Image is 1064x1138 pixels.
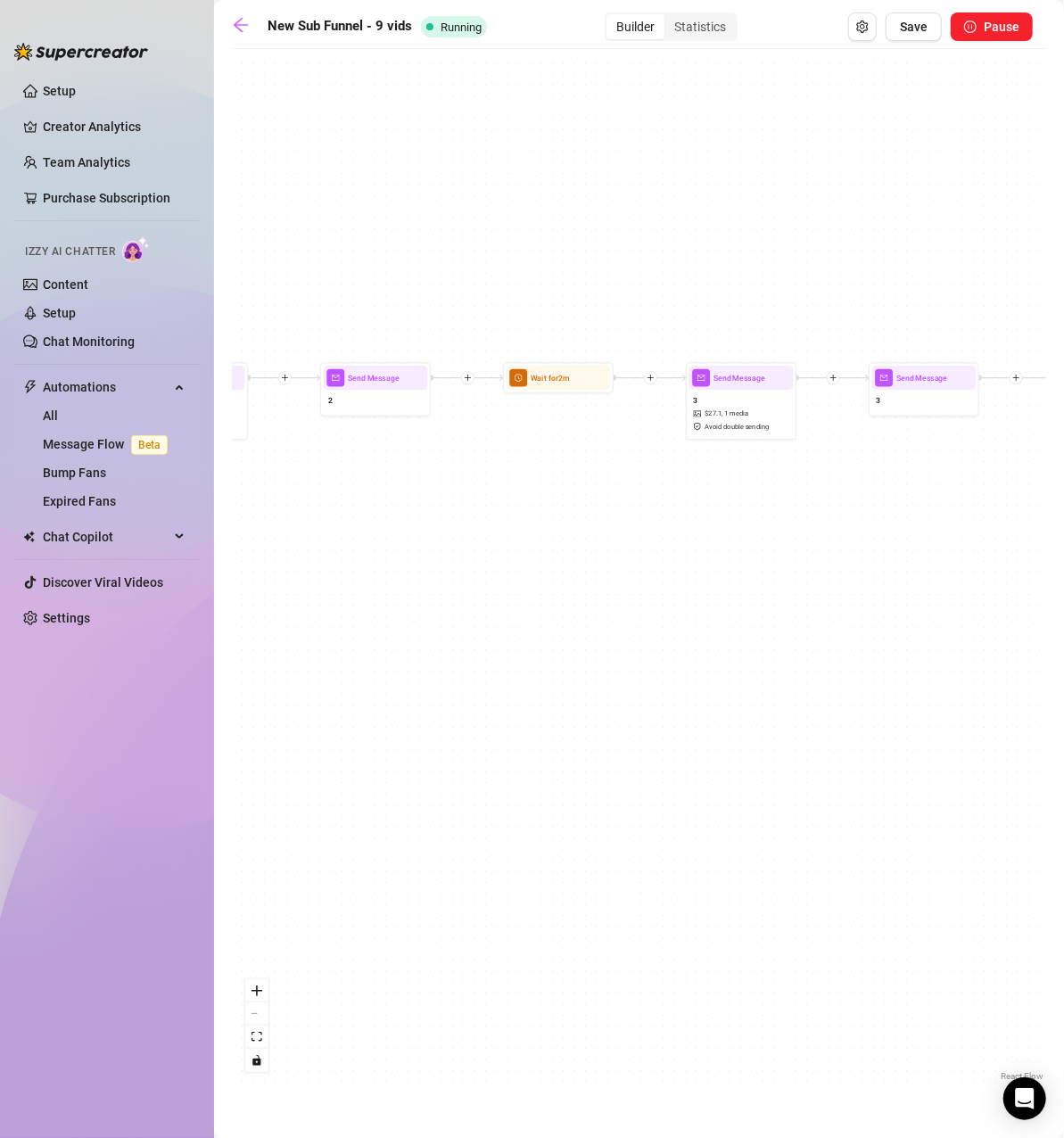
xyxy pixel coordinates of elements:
span: plus [1012,374,1020,382]
button: Pause [951,12,1033,41]
a: Content [43,277,88,292]
div: mail [137,362,248,440]
span: arrow-left [232,16,250,34]
span: 3 [694,394,698,407]
span: plus [281,374,289,382]
span: mail [692,369,710,387]
a: Purchase Subscription [43,184,186,212]
span: Save [900,20,928,34]
img: AI Chatter [122,236,150,262]
button: zoom out [245,1002,268,1026]
button: toggle interactivity [245,1049,268,1072]
span: thunderbolt [23,380,37,394]
a: Setup [43,306,76,320]
img: logo-BBDzfeDw.svg [14,43,148,61]
button: Save Flow [886,12,942,41]
div: mailSend Message2 [320,362,431,416]
div: segmented control [605,12,738,41]
span: pause-circle [964,21,977,33]
span: mail [326,369,344,387]
a: Settings [43,611,90,625]
span: mail [875,369,893,387]
span: $ 27.1 , [705,408,722,419]
button: fit view [245,1026,268,1049]
span: Izzy AI Chatter [25,243,115,260]
span: Send Message [896,372,948,384]
a: Expired Fans [43,494,116,508]
span: plus [829,374,837,382]
div: React Flow controls [245,979,268,1072]
a: Chat Monitoring [43,334,135,349]
span: Beta [131,435,168,455]
div: Statistics [664,14,736,39]
span: 3 [877,394,881,407]
a: Team Analytics [43,155,130,169]
strong: New Sub Funnel - 9 vids [268,18,412,34]
span: Send Message [348,372,400,384]
span: 1 media [724,408,748,419]
span: Avoid double sending [705,422,770,433]
span: setting [856,21,869,33]
a: Discover Viral Videos [43,575,163,590]
span: Pause [984,20,1019,34]
a: React Flow attribution [1001,1071,1043,1081]
button: zoom in [245,979,268,1002]
span: clock-circle [509,369,527,387]
div: Builder [606,14,664,39]
span: safety-certificate [694,423,704,431]
span: Send Message [713,372,765,384]
span: Chat Copilot [43,523,169,551]
a: Bump Fans [43,466,106,480]
a: Creator Analytics [43,112,186,141]
span: plus [464,374,472,382]
div: clock-circleWait for2m [503,362,614,393]
span: Wait for 2m [531,372,569,384]
button: Open Exit Rules [848,12,877,41]
img: Chat Copilot [23,531,35,543]
div: mailSend Message3 [869,362,979,416]
span: plus [647,374,655,382]
span: 2 [328,394,333,407]
span: Running [441,21,482,34]
a: Message FlowBeta [43,437,175,451]
span: picture [694,410,704,418]
a: arrow-left [232,16,259,37]
div: Open Intercom Messenger [1003,1077,1046,1120]
div: mailSend Message3picture$27.1,1 mediasafety-certificateAvoid double sending [686,362,796,440]
a: All [43,408,58,423]
a: Setup [43,84,76,98]
span: Automations [43,373,169,401]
